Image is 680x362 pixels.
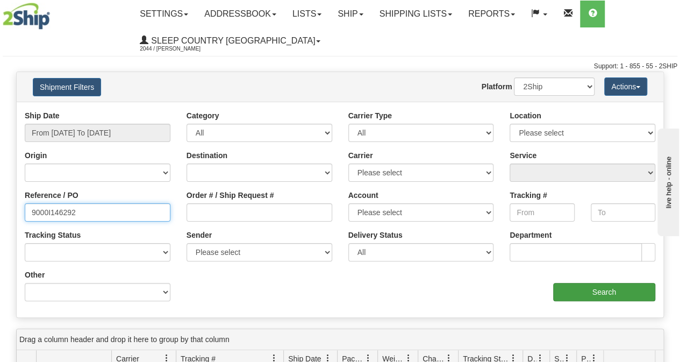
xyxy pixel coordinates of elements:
[25,230,81,240] label: Tracking Status
[482,81,512,92] label: Platform
[348,150,373,161] label: Carrier
[330,1,371,27] a: Ship
[8,9,99,17] div: live help - online
[187,230,212,240] label: Sender
[348,230,403,240] label: Delivery Status
[371,1,460,27] a: Shipping lists
[25,110,60,121] label: Ship Date
[3,3,50,30] img: logo2044.jpg
[17,329,663,350] div: grid grouping header
[25,150,47,161] label: Origin
[196,1,284,27] a: Addressbook
[132,27,328,54] a: Sleep Country [GEOGRAPHIC_DATA] 2044 / [PERSON_NAME]
[348,190,378,201] label: Account
[510,110,541,121] label: Location
[187,190,274,201] label: Order # / Ship Request #
[604,77,647,96] button: Actions
[187,150,227,161] label: Destination
[655,126,679,236] iframe: chat widget
[148,36,315,45] span: Sleep Country [GEOGRAPHIC_DATA]
[510,190,547,201] label: Tracking #
[591,203,655,222] input: To
[187,110,219,121] label: Category
[284,1,330,27] a: Lists
[25,269,45,280] label: Other
[510,150,536,161] label: Service
[510,203,574,222] input: From
[348,110,392,121] label: Carrier Type
[3,62,677,71] div: Support: 1 - 855 - 55 - 2SHIP
[140,44,220,54] span: 2044 / [PERSON_NAME]
[33,78,101,96] button: Shipment Filters
[132,1,196,27] a: Settings
[460,1,523,27] a: Reports
[553,283,656,301] input: Search
[25,190,78,201] label: Reference / PO
[510,230,552,240] label: Department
